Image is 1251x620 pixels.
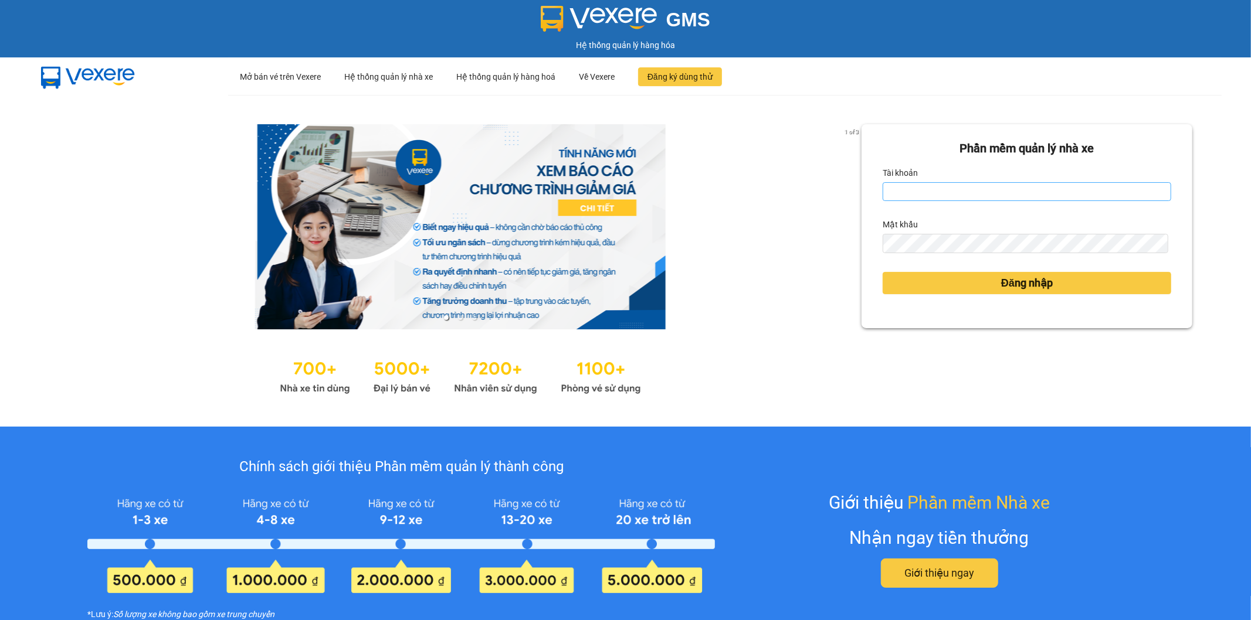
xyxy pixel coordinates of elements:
a: GMS [541,18,710,27]
span: GMS [666,9,710,30]
div: Phần mềm quản lý nhà xe [883,139,1171,158]
li: slide item 2 [458,315,463,320]
button: Đăng nhập [883,272,1171,294]
div: Về Vexere [579,58,615,96]
li: slide item 3 [472,315,477,320]
input: Tài khoản [883,182,1171,201]
img: Statistics.png [280,353,641,397]
input: Mật khẩu [883,234,1168,253]
label: Mật khẩu [883,215,918,234]
div: Hệ thống quản lý hàng hóa [3,39,1248,52]
img: policy-intruduce-detail.png [87,493,715,594]
span: Đăng nhập [1001,275,1053,291]
button: next slide / item [845,124,862,329]
div: Nhận ngay tiền thưởng [850,524,1029,551]
button: Đăng ký dùng thử [638,67,722,86]
div: Hệ thống quản lý nhà xe [344,58,433,96]
img: logo 2 [541,6,657,32]
div: Chính sách giới thiệu Phần mềm quản lý thành công [87,456,715,478]
img: mbUUG5Q.png [29,57,147,96]
div: Hệ thống quản lý hàng hoá [456,58,555,96]
span: Phần mềm Nhà xe [907,489,1050,516]
p: 1 of 3 [841,124,862,139]
span: Đăng ký dùng thử [647,70,713,83]
button: previous slide / item [59,124,75,329]
button: Giới thiệu ngay [881,558,998,588]
label: Tài khoản [883,163,918,182]
div: Mở bán vé trên Vexere [240,58,321,96]
li: slide item 1 [444,315,449,320]
span: Giới thiệu ngay [904,565,974,581]
div: Giới thiệu [829,489,1050,516]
